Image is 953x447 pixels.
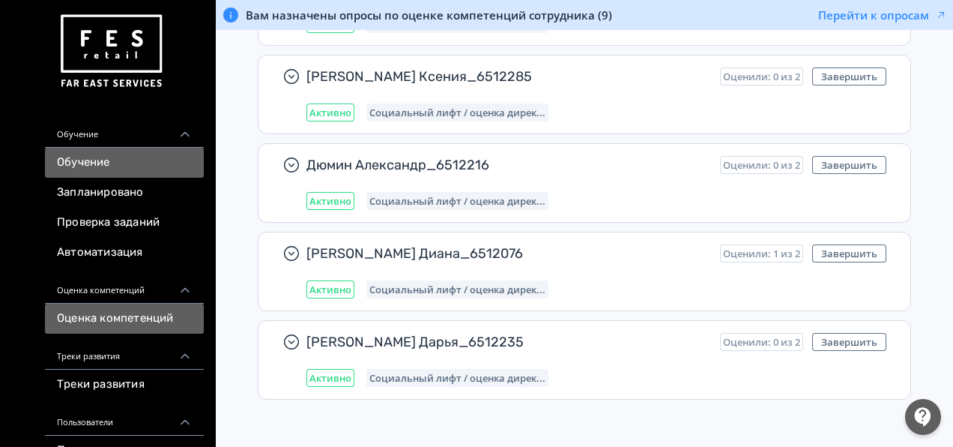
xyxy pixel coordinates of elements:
span: Социальный лифт / оценка директора магазина [369,106,545,118]
span: Активно [309,106,351,118]
a: Запланировано [45,178,204,208]
a: Проверка заданий [45,208,204,238]
a: Автоматизация [45,238,204,268]
span: Активно [309,372,351,384]
span: [PERSON_NAME] Дарья_6512235 [306,333,708,351]
a: Треки развития [45,370,204,400]
button: Завершить [812,244,886,262]
button: Завершить [812,333,886,351]
div: Пользователи [45,400,204,436]
button: Перейти к опросам [818,7,947,22]
img: https://files.teachbase.ru/system/account/57463/logo/medium-936fc5084dd2c598f50a98b9cbe0469a.png [57,9,165,94]
button: Завершить [812,156,886,174]
span: Оценили: 0 из 2 [723,336,800,348]
span: Оценили: 1 из 2 [723,247,800,259]
div: Треки развития [45,334,204,370]
span: [PERSON_NAME] Диана_6512076 [306,244,708,262]
span: Социальный лифт / оценка директора магазина [369,195,545,207]
span: Дюмин Александр_6512216 [306,156,708,174]
span: Оценили: 0 из 2 [723,70,800,82]
span: Вам назначены опросы по оценке компетенций сотрудника (9) [246,7,612,22]
div: Обучение [45,112,204,148]
span: Социальный лифт / оценка директора магазина [369,372,545,384]
a: Оценка компетенций [45,304,204,334]
span: Оценили: 0 из 2 [723,159,800,171]
span: Социальный лифт / оценка директора магазина [369,283,545,295]
button: Завершить [812,67,886,85]
span: Активно [309,283,351,295]
span: [PERSON_NAME] Ксения_6512285 [306,67,708,85]
a: Обучение [45,148,204,178]
div: Оценка компетенций [45,268,204,304]
span: Активно [309,195,351,207]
